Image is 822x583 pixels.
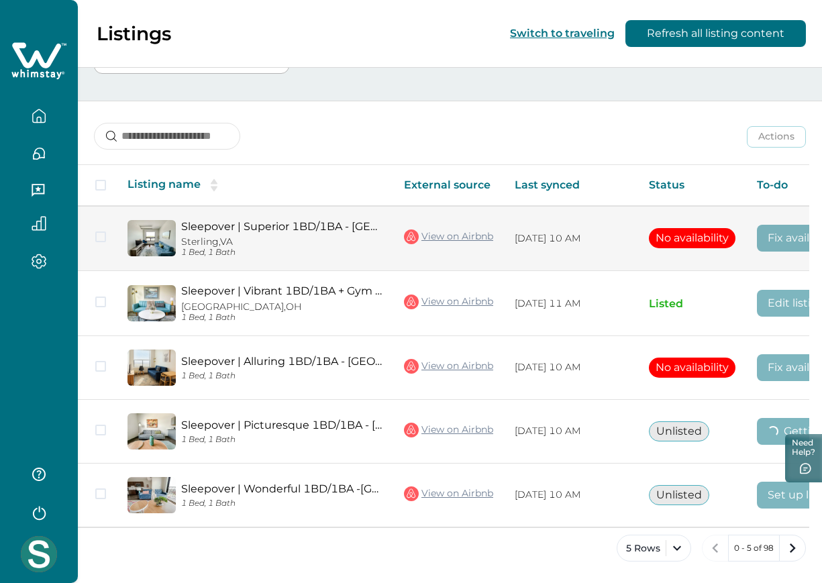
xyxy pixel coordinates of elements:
th: Last synced [504,165,638,206]
button: No availability [649,358,735,378]
button: Actions [747,126,806,148]
img: propertyImage_Sleepover | Vibrant 1BD/1BA + Gym - Cincinnati [127,285,176,321]
a: View on Airbnb [404,228,493,246]
p: 1 Bed, 1 Bath [181,371,382,381]
p: [DATE] 10 AM [515,232,627,246]
p: 0 - 5 of 98 [734,541,774,555]
p: [GEOGRAPHIC_DATA], OH [181,301,382,313]
button: Unlisted [649,485,709,505]
p: Sterling, VA [181,236,382,248]
p: 1 Bed, 1 Bath [181,498,382,509]
p: [DATE] 10 AM [515,488,627,502]
a: Sleepover | Vibrant 1BD/1BA + Gym - [GEOGRAPHIC_DATA] [181,284,382,297]
button: Refresh all listing content [625,20,806,47]
a: View on Airbnb [404,485,493,502]
img: propertyImage_Sleepover | Superior 1BD/1BA - Des Moines [127,220,176,256]
button: 0 - 5 of 98 [728,535,780,562]
p: 1 Bed, 1 Bath [181,313,382,323]
a: View on Airbnb [404,358,493,375]
p: [DATE] 10 AM [515,361,627,374]
button: Unlisted [649,421,709,441]
p: [DATE] 10 AM [515,425,627,438]
a: Sleepover | Alluring 1BD/1BA - [GEOGRAPHIC_DATA] [181,355,382,368]
a: Sleepover | Picturesque 1BD/1BA - [GEOGRAPHIC_DATA] [181,419,382,431]
button: next page [779,535,806,562]
a: View on Airbnb [404,293,493,311]
button: No availability [649,228,735,248]
th: Status [638,165,746,206]
img: propertyImage_Sleepover | Wonderful 1BD/1BA -Downtown Des Moines [127,477,176,513]
img: propertyImage_Sleepover | Alluring 1BD/1BA - Des Moines [127,350,176,386]
a: View on Airbnb [404,421,493,439]
button: 5 Rows [617,535,691,562]
button: Switch to traveling [510,27,615,40]
th: External source [393,165,504,206]
p: 1 Bed, 1 Bath [181,435,382,445]
img: propertyImage_Sleepover | Picturesque 1BD/1BA - Des Moines [127,413,176,449]
p: 1 Bed, 1 Bath [181,248,382,258]
p: [DATE] 11 AM [515,297,627,311]
img: Whimstay Host [21,536,57,572]
p: Listings [97,22,171,45]
a: Sleepover | Superior 1BD/1BA - [GEOGRAPHIC_DATA] [181,220,382,233]
a: Sleepover | Wonderful 1BD/1BA -[GEOGRAPHIC_DATA] [181,482,382,495]
button: previous page [702,535,729,562]
th: Listing name [117,165,393,206]
button: sorting [201,178,227,192]
p: Listed [649,297,735,311]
